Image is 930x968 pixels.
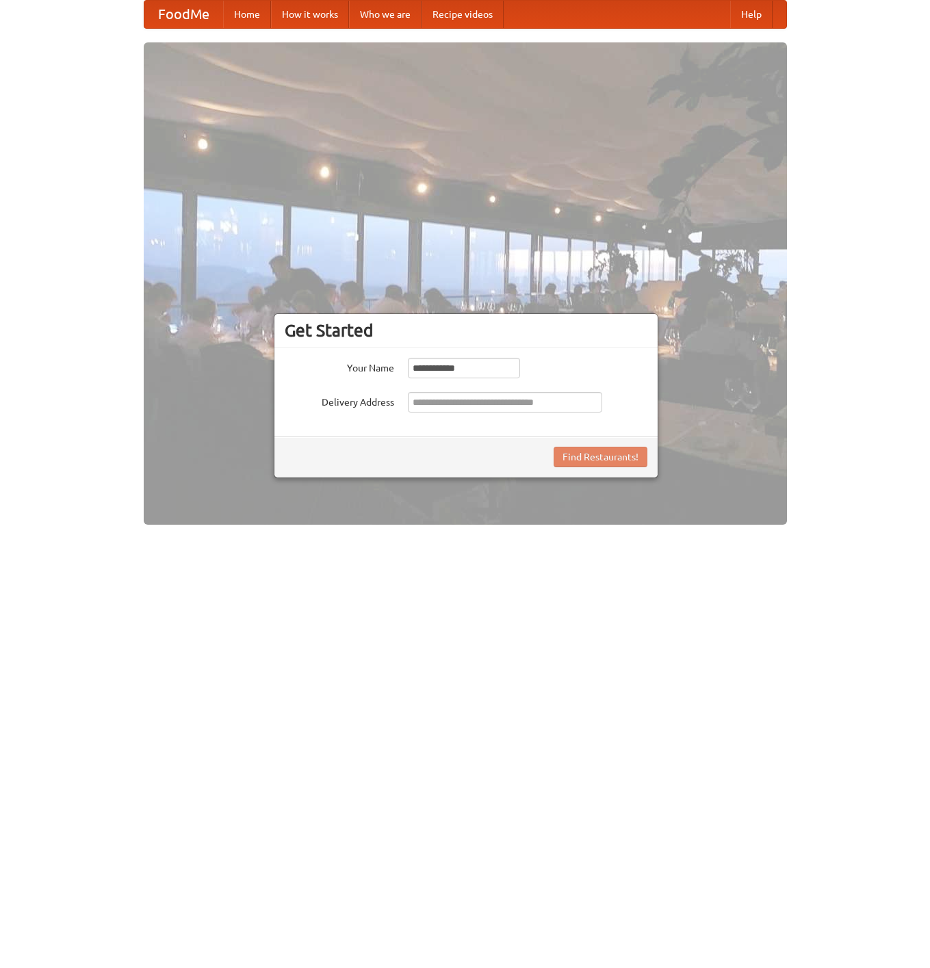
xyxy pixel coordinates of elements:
[349,1,422,28] a: Who we are
[730,1,773,28] a: Help
[285,392,394,409] label: Delivery Address
[285,358,394,375] label: Your Name
[554,447,647,467] button: Find Restaurants!
[422,1,504,28] a: Recipe videos
[144,1,223,28] a: FoodMe
[223,1,271,28] a: Home
[271,1,349,28] a: How it works
[285,320,647,341] h3: Get Started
